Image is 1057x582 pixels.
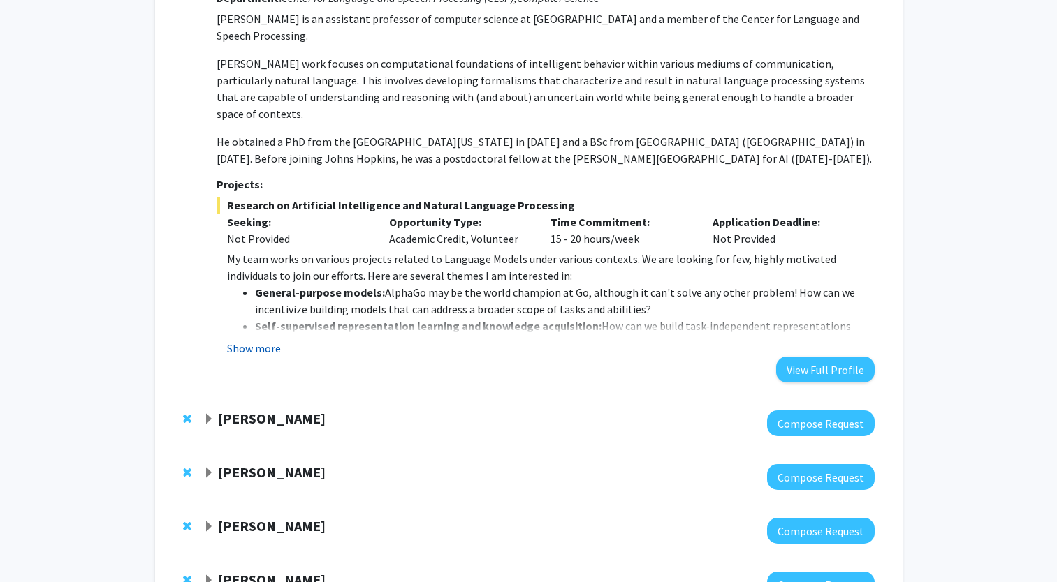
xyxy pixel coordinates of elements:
[227,230,368,247] div: Not Provided
[255,284,874,318] li: AlphaGo may be the world champion at Go, although it can't solve any other problem! How can we in...
[379,214,541,247] div: Academic Credit, Volunteer
[255,285,385,299] strong: General-purpose models:
[217,10,874,44] p: [PERSON_NAME] is an assistant professor of computer science at [GEOGRAPHIC_DATA] and a member of ...
[217,177,263,191] strong: Projects:
[227,214,368,230] p: Seeking:
[776,357,875,382] button: View Full Profile
[218,410,326,427] strong: [PERSON_NAME]
[551,214,692,230] p: Time Commitment:
[183,467,191,478] span: Remove Andreas Andreou from bookmarks
[217,55,874,122] p: [PERSON_NAME] work focuses on computational foundations of intelligent behavior within various me...
[767,464,875,490] button: Compose Request to Andreas Andreou
[203,521,214,532] span: Expand Thanh Nguyen-Tang Bookmark
[218,463,326,481] strong: [PERSON_NAME]
[713,214,854,230] p: Application Deadline:
[183,521,191,532] span: Remove Thanh Nguyen-Tang from bookmarks
[227,340,281,357] button: Show more
[183,413,191,424] span: Remove Laureano Moro-Velazquez from bookmarks
[217,197,874,214] span: Research on Artificial Intelligence and Natural Language Processing
[10,519,59,572] iframe: Chat
[255,319,602,333] strong: Self-supervised representation learning and knowledge acquisition:
[203,414,214,425] span: Expand Laureano Moro-Velazquez Bookmark
[255,318,874,351] li: How can we build task-independent representations that utilize cheap signals available in-the-wil...
[702,214,864,247] div: Not Provided
[203,468,214,479] span: Expand Andreas Andreou Bookmark
[767,518,875,544] button: Compose Request to Thanh Nguyen-Tang
[767,410,875,436] button: Compose Request to Laureano Moro-Velazquez
[540,214,702,247] div: 15 - 20 hours/week
[227,251,874,284] p: My team works on various projects related to Language Models under various contexts. We are looki...
[218,517,326,535] strong: [PERSON_NAME]
[217,133,874,167] p: He obtained a PhD from the [GEOGRAPHIC_DATA][US_STATE] in [DATE] and a BSc from [GEOGRAPHIC_DATA]...
[389,214,530,230] p: Opportunity Type:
